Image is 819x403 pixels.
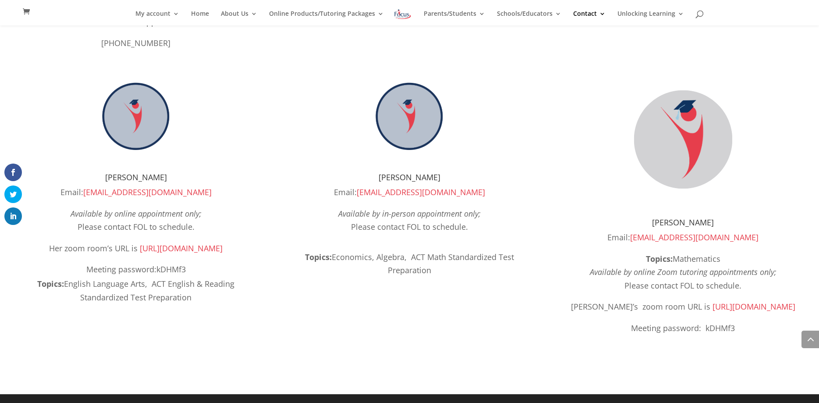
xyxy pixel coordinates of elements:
[567,231,798,252] p: Email:
[497,11,561,25] a: Schools/Educators
[617,74,749,205] img: Samantha Edmonds
[86,264,186,275] span: Meeting password:
[191,11,209,25] a: Home
[567,252,798,266] div: Mathematics
[630,232,759,243] a: [EMAIL_ADDRESS][DOMAIN_NAME]
[71,208,202,219] em: Available by online appointment only;
[646,253,673,264] b: Topics:
[135,11,179,25] a: My account
[351,221,468,232] span: Please contact FOL to schedule.
[49,243,138,253] span: Her zoom room’s URL is
[221,11,257,25] a: About Us
[156,264,186,275] span: kDHMf3
[78,221,195,232] span: Please contact FOL to schedule.
[424,11,485,25] a: Parents/Students
[358,74,461,160] img: Spirit of FOL
[294,250,525,277] div: Economics, Algebra, ACT Math Standardized Test Preparation
[305,252,332,262] b: Topics:
[394,8,412,21] img: Focus on Learning
[631,323,735,333] span: Meeting password: kDHMf3
[294,185,525,207] p: Email:
[37,278,64,289] b: Topics:
[590,267,776,277] em: Available by online Zoom tutoring appointments only;
[573,11,606,25] a: Contact
[269,11,384,25] a: Online Products/Tutoring Packages
[21,36,252,50] p: [PHONE_NUMBER]
[338,208,481,219] em: Available by in-person appointment only;
[652,217,714,228] span: [PERSON_NAME]
[624,280,741,291] span: Please contact FOL to schedule.
[84,74,188,160] img: Spirit of FOL
[21,277,252,304] div: English Language Arts, ACT English & Reading Standardized Test Preparation
[379,172,440,182] span: [PERSON_NAME]
[617,11,684,25] a: Unlocking Learning
[357,187,485,197] a: [EMAIL_ADDRESS][DOMAIN_NAME]
[21,185,252,207] p: Email:
[140,243,223,253] a: [URL][DOMAIN_NAME]
[105,172,167,182] span: [PERSON_NAME]
[713,301,795,312] a: [URL][DOMAIN_NAME]
[83,187,212,197] a: [EMAIL_ADDRESS][DOMAIN_NAME]
[571,301,710,312] span: [PERSON_NAME]’s zoom room URL is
